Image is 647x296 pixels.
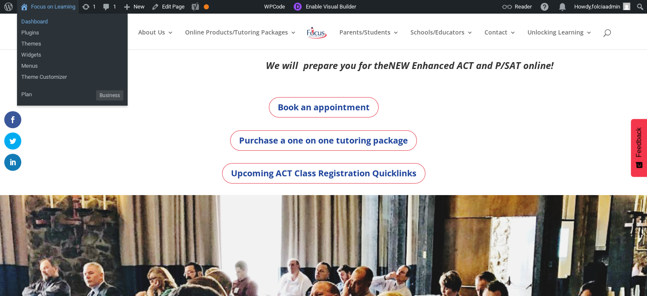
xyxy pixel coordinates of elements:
[17,38,128,49] a: Themes
[217,2,264,12] img: Views over 48 hours. Click for more Jetpack Stats.
[269,97,379,118] a: Book an appointment
[222,163,425,184] a: Upcoming ACT Class Registration Quicklinks
[631,119,647,177] button: Feedback - Show survey
[17,85,128,106] ul: Focus on Learning
[17,27,128,38] a: Plugins
[17,36,128,85] ul: Focus on Learning
[527,29,592,49] a: Unlocking Learning
[635,127,643,157] span: Feedback
[230,130,417,151] a: Purchase a one on one tutoring package
[485,29,516,49] a: Contact
[17,49,128,60] a: Widgets
[185,29,296,49] a: Online Products/Tutoring Packages
[339,29,399,49] a: Parents/Students
[388,59,553,72] em: NEW Enhanced ACT and P/SAT online!
[21,88,32,101] span: Plan
[17,14,128,41] ul: Focus on Learning
[592,3,620,10] span: folciaadmin
[17,60,128,72] a: Menus
[410,29,473,49] a: Schools/Educators
[96,90,123,101] span: Business
[266,59,388,72] em: We will prepare you for the
[306,25,328,40] img: Focus on Learning
[138,29,174,49] a: About Us
[17,72,128,83] a: Theme Customizer
[204,4,209,9] div: OK
[17,16,128,27] a: Dashboard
